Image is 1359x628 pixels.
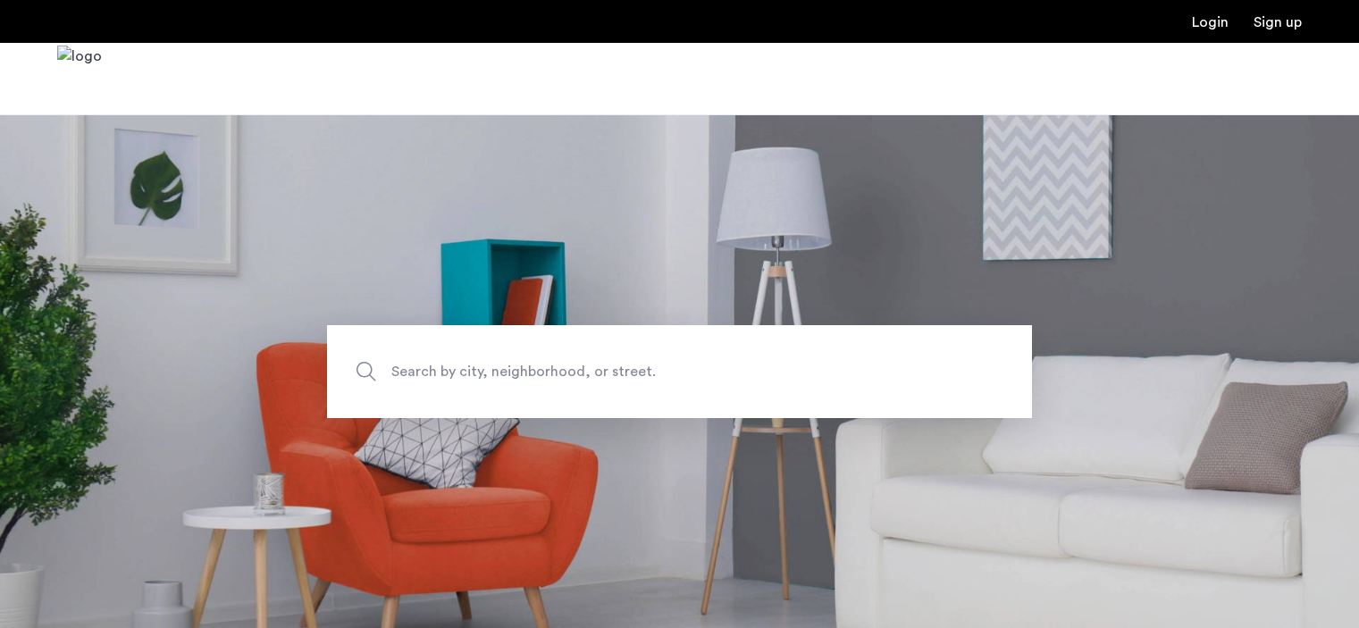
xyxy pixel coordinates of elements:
[1192,15,1229,29] a: Login
[57,46,102,113] img: logo
[327,325,1032,418] input: Apartment Search
[1254,15,1302,29] a: Registration
[57,46,102,113] a: Cazamio Logo
[391,359,885,383] span: Search by city, neighborhood, or street.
